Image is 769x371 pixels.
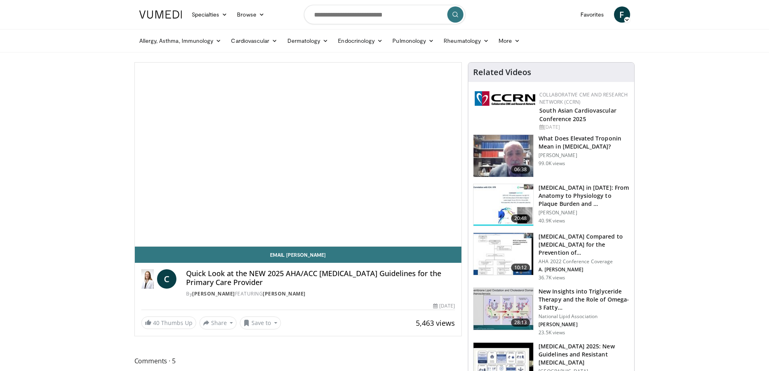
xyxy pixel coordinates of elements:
[439,33,494,49] a: Rheumatology
[283,33,333,49] a: Dermatology
[186,269,455,287] h4: Quick Look at the NEW 2025 AHA/ACC [MEDICAL_DATA] Guidelines for the Primary Care Provider
[474,233,533,275] img: 7c0f9b53-1609-4588-8498-7cac8464d722.150x105_q85_crop-smart_upscale.jpg
[539,124,628,131] div: [DATE]
[333,33,388,49] a: Endocrinology
[539,313,629,320] p: National Lipid Association
[474,135,533,177] img: 98daf78a-1d22-4ebe-927e-10afe95ffd94.150x105_q85_crop-smart_upscale.jpg
[139,10,182,19] img: VuMedi Logo
[539,266,629,273] p: A. [PERSON_NAME]
[539,184,629,208] h3: [MEDICAL_DATA] in [DATE]: From Anatomy to Physiology to Plaque Burden and …
[539,233,629,257] h3: [MEDICAL_DATA] Compared to [MEDICAL_DATA] for the Prevention of…
[473,134,629,177] a: 06:38 What Does Elevated Troponin Mean in [MEDICAL_DATA]? [PERSON_NAME] 99.0K views
[187,6,233,23] a: Specialties
[416,318,455,328] span: 5,463 views
[473,287,629,336] a: 28:13 New Insights into Triglyceride Therapy and the Role of Omega-3 Fatty… National Lipid Associ...
[226,33,282,49] a: Cardiovascular
[199,317,237,329] button: Share
[141,317,196,329] a: 40 Thumbs Up
[511,214,530,222] span: 20:48
[141,269,154,289] img: Dr. Catherine P. Benziger
[135,63,462,247] video-js: Video Player
[433,302,455,310] div: [DATE]
[511,319,530,327] span: 28:13
[576,6,609,23] a: Favorites
[539,275,565,281] p: 36.7K views
[539,134,629,151] h3: What Does Elevated Troponin Mean in [MEDICAL_DATA]?
[539,91,628,105] a: Collaborative CME and Research Network (CCRN)
[539,152,629,159] p: [PERSON_NAME]
[539,160,565,167] p: 99.0K views
[475,91,535,106] img: a04ee3ba-8487-4636-b0fb-5e8d268f3737.png.150x105_q85_autocrop_double_scale_upscale_version-0.2.png
[134,33,226,49] a: Allergy, Asthma, Immunology
[539,107,616,123] a: South Asian Cardiovascular Conference 2025
[614,6,630,23] a: F
[135,247,462,263] a: Email [PERSON_NAME]
[473,184,629,226] a: 20:48 [MEDICAL_DATA] in [DATE]: From Anatomy to Physiology to Plaque Burden and … [PERSON_NAME] 4...
[474,288,533,330] img: 45ea033d-f728-4586-a1ce-38957b05c09e.150x105_q85_crop-smart_upscale.jpg
[388,33,439,49] a: Pulmonology
[263,290,306,297] a: [PERSON_NAME]
[494,33,525,49] a: More
[186,290,455,298] div: By FEATURING
[473,67,531,77] h4: Related Videos
[539,287,629,312] h3: New Insights into Triglyceride Therapy and the Role of Omega-3 Fatty…
[539,329,565,336] p: 23.5K views
[539,258,629,265] p: AHA 2022 Conference Coverage
[232,6,269,23] a: Browse
[511,166,530,174] span: 06:38
[240,317,281,329] button: Save to
[153,319,159,327] span: 40
[539,321,629,328] p: [PERSON_NAME]
[192,290,235,297] a: [PERSON_NAME]
[157,269,176,289] a: C
[539,210,629,216] p: [PERSON_NAME]
[539,342,629,367] h3: [MEDICAL_DATA] 2025: New Guidelines and Resistant [MEDICAL_DATA]
[474,184,533,226] img: 823da73b-7a00-425d-bb7f-45c8b03b10c3.150x105_q85_crop-smart_upscale.jpg
[304,5,465,24] input: Search topics, interventions
[134,356,462,366] span: Comments 5
[511,264,530,272] span: 10:12
[539,218,565,224] p: 40.9K views
[473,233,629,281] a: 10:12 [MEDICAL_DATA] Compared to [MEDICAL_DATA] for the Prevention of… AHA 2022 Conference Covera...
